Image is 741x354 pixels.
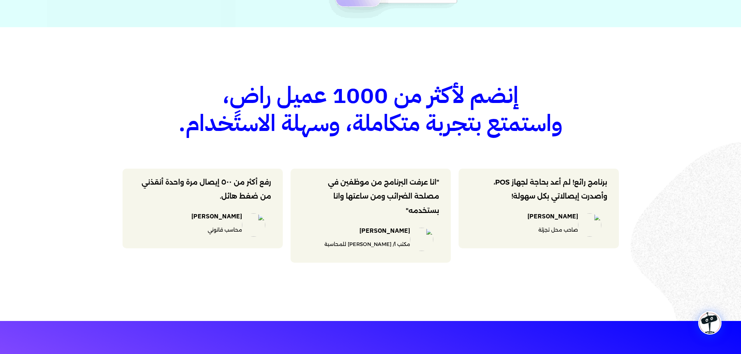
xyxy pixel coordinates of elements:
[324,240,410,248] span: مكتب ا/ [PERSON_NAME] للمحاسبة
[324,227,410,235] h6: [PERSON_NAME]
[302,175,439,218] p: "انا عرفت البرنامج من موظفين في مصلحة الضرائب ومن ساعتها وانا بستخدمه"
[208,226,242,234] span: محاسب قانوني
[527,213,578,220] h6: [PERSON_NAME]
[538,226,578,234] span: صاحب محل تجزئة
[470,175,607,204] p: برنامج رائع! لم أعد بحاجة لجهاز POS، وأصدرت إيصالاتي بكل سهولة!
[191,213,242,220] h6: [PERSON_NAME]
[134,175,271,204] p: رفع أكثر من ٥٠٠ إيصال مرة واحدة أنقذني من ضغط هائل.
[123,82,619,138] h2: إنضم لأكثر من 1000 عميل راضٍ، واستمتع بتجربة متكاملة، وسهلة الاستخدام.
[699,312,721,334] img: wpChatIcon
